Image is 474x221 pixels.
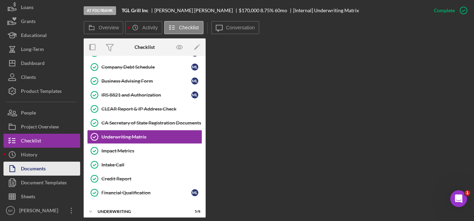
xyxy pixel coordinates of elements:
div: Documents [21,162,46,177]
div: Dashboard [21,56,45,72]
div: Sheets [21,190,35,205]
div: Checklist [135,44,155,50]
a: IRS 8821 and AuthorizationML [87,88,202,102]
button: Documents [3,162,80,176]
div: Business Advising Form [101,78,191,84]
div: Company Debt Schedule [101,64,191,70]
button: Sheets [3,190,80,204]
button: Conversation [211,21,260,34]
div: Complete [434,3,455,17]
div: [Internal] Underwriting Matrix [293,8,359,13]
div: [PERSON_NAME] [17,204,63,219]
button: Product Templates [3,84,80,98]
label: Overview [99,25,119,30]
button: Document Templates [3,176,80,190]
label: Checklist [179,25,199,30]
div: Grants [21,14,36,30]
div: Underwriting Matrix [101,134,202,140]
div: Underwriting [98,209,183,214]
div: At FDC/iBank [84,6,116,15]
a: CA Secretary of State Registration Documents [87,116,202,130]
a: Underwriting Matrix [87,130,202,144]
span: 1 [465,190,470,196]
button: Clients [3,70,80,84]
div: Project Overview [21,120,59,135]
iframe: Intercom live chat [450,190,467,207]
button: People [3,106,80,120]
div: [PERSON_NAME] [PERSON_NAME] [154,8,239,13]
div: Intake Call [101,162,202,168]
div: Long-Term [21,42,44,58]
button: Complete [427,3,471,17]
div: Credit Report [101,176,202,182]
div: People [21,106,36,121]
div: Clients [21,70,36,86]
button: History [3,148,80,162]
button: Loans [3,0,80,14]
button: Grants [3,14,80,28]
a: Intake Call [87,158,202,172]
text: BP [8,209,13,213]
div: M L [191,64,198,71]
a: Financial QualificationML [87,186,202,200]
div: CLEAR Report & IP Address Check [101,106,202,112]
button: Dashboard [3,56,80,70]
button: Activity [125,21,162,34]
div: History [21,148,37,163]
b: TGL Grill Inc [122,8,148,13]
div: Document Templates [21,176,67,191]
div: Educational [21,28,47,44]
button: Checklist [164,21,204,34]
div: 60 mo [275,8,287,13]
label: Conversation [226,25,255,30]
button: Overview [84,21,123,34]
div: M L [191,78,198,84]
div: Financial Qualification [101,190,191,196]
button: Long-Term [3,42,80,56]
a: CLEAR Report & IP Address Check [87,102,202,116]
div: Loans [21,0,33,16]
div: IRS 8821 and Authorization [101,92,191,98]
button: Educational [3,28,80,42]
div: M L [191,189,198,196]
div: 8.75 % [260,8,274,13]
a: Business Advising FormML [87,74,202,88]
a: Credit Report [87,172,202,186]
div: Product Templates [21,84,62,100]
span: $170,000 [239,7,259,13]
label: Activity [142,25,158,30]
button: BP[PERSON_NAME] [3,204,80,218]
a: Company Debt ScheduleML [87,60,202,74]
button: Project Overview [3,120,80,134]
div: Checklist [21,134,41,149]
div: M L [191,91,198,98]
button: Checklist [3,134,80,148]
a: Impact Metrics [87,144,202,158]
div: CA Secretary of State Registration Documents [101,120,202,126]
div: 5 / 8 [188,209,200,214]
div: Impact Metrics [101,148,202,154]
